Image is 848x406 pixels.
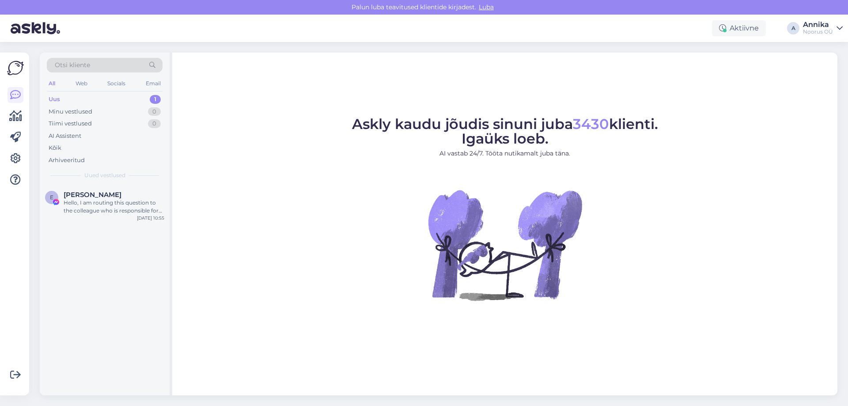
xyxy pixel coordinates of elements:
[49,95,60,104] div: Uus
[425,165,584,324] img: No Chat active
[50,194,53,201] span: E
[55,61,90,70] span: Otsi kliente
[573,115,609,133] span: 3430
[7,60,24,76] img: Askly Logo
[64,199,164,215] div: Hello, I am routing this question to the colleague who is responsible for this topic. The reply m...
[148,119,161,128] div: 0
[137,215,164,221] div: [DATE] 10:55
[803,21,833,28] div: Annika
[84,171,125,179] span: Uued vestlused
[64,191,121,199] span: Elen Kirjuškin
[74,78,89,89] div: Web
[49,107,92,116] div: Minu vestlused
[49,132,81,140] div: AI Assistent
[352,115,658,147] span: Askly kaudu jõudis sinuni juba klienti. Igaüks loeb.
[47,78,57,89] div: All
[49,119,92,128] div: Tiimi vestlused
[803,21,843,35] a: AnnikaNoorus OÜ
[49,144,61,152] div: Kõik
[476,3,496,11] span: Luba
[144,78,163,89] div: Email
[352,149,658,158] p: AI vastab 24/7. Tööta nutikamalt juba täna.
[712,20,766,36] div: Aktiivne
[148,107,161,116] div: 0
[803,28,833,35] div: Noorus OÜ
[106,78,127,89] div: Socials
[787,22,799,34] div: A
[49,156,85,165] div: Arhiveeritud
[150,95,161,104] div: 1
